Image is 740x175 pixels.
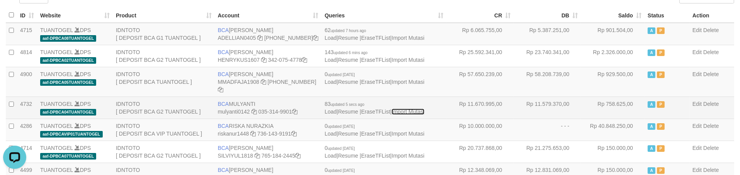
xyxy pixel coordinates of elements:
[325,167,355,173] span: 0
[215,23,322,45] td: [PERSON_NAME] [PHONE_NUMBER]
[37,45,113,67] td: DPS
[581,45,645,67] td: Rp 2.326.000,00
[338,109,358,115] a: Resume
[703,71,719,77] a: Delete
[113,67,215,97] td: IDNTOTO [ DEPOSIT BCA TUANTOGEL ]
[251,109,257,115] a: Copy mulyanti0142 to clipboard
[218,27,229,33] span: BCA
[692,71,702,77] a: Edit
[338,153,358,159] a: Resume
[325,71,424,85] span: | | |
[325,101,424,115] span: | | |
[215,67,322,97] td: [PERSON_NAME] [PHONE_NUMBER]
[251,131,256,137] a: Copy riskanur1448 to clipboard
[37,119,113,141] td: DPS
[325,71,355,77] span: 0
[40,153,96,160] span: aaf-DPBCA07TUANTOGEL
[313,35,318,41] a: Copy 5655032115 to clipboard
[648,145,655,152] span: Active
[328,73,355,77] span: updated [DATE]
[40,145,73,151] a: TUANTOGEL
[302,57,307,63] a: Copy 3420754778 to clipboard
[218,79,259,85] a: MMADFAJA1908
[40,79,96,86] span: aaf-DPBCA05TUANTOGEL
[113,141,215,163] td: IDNTOTO [ DEPOSIT BCA G2 TUANTOGEL ]
[292,109,297,115] a: Copy 0353149901 to clipboard
[657,49,665,56] span: Paused
[325,131,337,137] a: Load
[328,168,355,173] span: updated [DATE]
[261,57,266,63] a: Copy HENRYKUS1607 to clipboard
[645,8,689,23] th: Status
[703,101,719,107] a: Delete
[581,141,645,163] td: Rp 150.000,00
[446,8,514,23] th: CR: activate to sort column ascending
[325,145,424,159] span: | | |
[392,109,424,115] a: Import Mutasi
[361,35,390,41] a: EraseTFList
[338,131,358,137] a: Resume
[322,8,447,23] th: Queries: activate to sort column ascending
[215,119,322,141] td: RISKA NURAZKIA 736-143-9191
[692,101,702,107] a: Edit
[703,123,719,129] a: Delete
[40,49,73,55] a: TUANTOGEL
[648,123,655,130] span: Active
[325,35,337,41] a: Load
[703,145,719,151] a: Delete
[17,97,37,119] td: 4732
[17,141,37,163] td: 4714
[689,8,734,23] th: Action
[40,35,96,42] span: aaf-DPBCA08TUANTOGEL
[361,131,390,137] a: EraseTFList
[514,8,581,23] th: DB: activate to sort column ascending
[334,51,368,55] span: updated 6 mins ago
[17,67,37,97] td: 4900
[331,29,366,33] span: updated 7 hours ago
[325,49,368,55] span: 143
[692,27,702,33] a: Edit
[40,101,73,107] a: TUANTOGEL
[325,109,337,115] a: Load
[40,123,73,129] a: TUANTOGEL
[113,119,215,141] td: IDNTOTO [ DEPOSIT BCA VIP TUANTOGEL ]
[392,153,424,159] a: Import Mutasi
[648,49,655,56] span: Active
[657,123,665,130] span: Paused
[361,109,390,115] a: EraseTFList
[581,23,645,45] td: Rp 901.504,00
[215,45,322,67] td: [PERSON_NAME] 342-075-4778
[37,141,113,163] td: DPS
[514,23,581,45] td: Rp 5.387.251,00
[361,79,390,85] a: EraseTFList
[361,57,390,63] a: EraseTFList
[692,123,702,129] a: Edit
[328,146,355,151] span: updated [DATE]
[218,145,229,151] span: BCA
[581,119,645,141] td: Rp 40.848.250,00
[328,124,355,129] span: updated [DATE]
[291,131,297,137] a: Copy 7361439191 to clipboard
[295,153,300,159] a: Copy 7651842445 to clipboard
[657,145,665,152] span: Paused
[218,35,256,41] a: ADELLIAN0405
[514,97,581,119] td: Rp 11.579.370,00
[40,109,96,116] span: aaf-DPBCA04TUANTOGEL
[703,49,719,55] a: Delete
[218,153,253,159] a: SILVIYUL1818
[40,27,73,33] a: TUANTOGEL
[581,67,645,97] td: Rp 929.500,00
[692,145,702,151] a: Edit
[446,141,514,163] td: Rp 20.737.868,00
[17,119,37,141] td: 4286
[338,35,358,41] a: Resume
[40,131,103,138] span: aaf-DPBCAVIP01TUANTOGEL
[692,167,702,173] a: Edit
[113,23,215,45] td: IDNTOTO [ DEPOSIT BCA G1 TUANTOGEL ]
[113,8,215,23] th: Product: activate to sort column ascending
[215,8,322,23] th: Account: activate to sort column ascending
[392,57,424,63] a: Import Mutasi
[325,57,337,63] a: Load
[218,131,249,137] a: riskanur1448
[657,167,665,174] span: Paused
